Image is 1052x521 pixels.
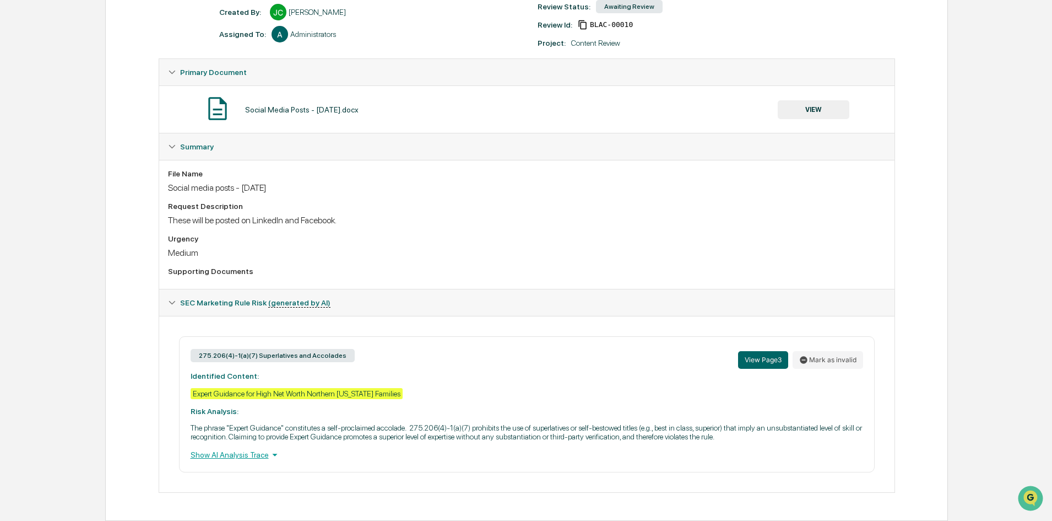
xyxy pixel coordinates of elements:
div: File Name [168,169,886,178]
div: Summary [159,133,894,160]
a: Powered byPylon [78,243,133,252]
strong: Identified Content: [191,372,259,380]
div: SEC Marketing Rule Risk (generated by AI) [159,316,894,492]
strong: Risk Analysis: [191,407,238,416]
div: Review Status: [538,2,590,11]
div: We're available if you need us! [50,95,151,104]
div: Expert Guidance for High Net Worth Northern [US_STATE] Families [191,388,403,399]
div: SEC Marketing Rule Risk (generated by AI) [159,289,894,316]
a: 🔎Data Lookup [7,212,74,232]
div: 🗄️ [80,197,89,206]
div: Summary [159,160,894,289]
img: Document Icon [204,95,231,122]
button: VIEW [778,100,849,119]
span: Data Lookup [22,217,69,228]
div: These will be posted on LinkedIn and Facebook. [168,215,886,225]
div: Show AI Analysis Trace [191,449,863,461]
div: Created By: ‎ ‎ [219,8,264,17]
div: Past conversations [11,122,74,131]
div: Supporting Documents [168,267,886,276]
div: Request Description [168,202,886,211]
button: Mark as invalid [793,351,863,369]
button: View Page3 [738,351,788,369]
iframe: Open customer support [1017,485,1046,514]
div: Primary Document [159,59,894,85]
div: Social media posts - [DATE] [168,182,886,193]
span: [DATE] [97,150,120,159]
span: SEC Marketing Rule Risk [180,298,330,307]
button: See all [171,120,200,133]
div: 275.206(4)-1(a)(7) Superlatives and Accolades [191,349,355,362]
div: Assigned To: [219,30,266,39]
div: A [272,26,288,42]
div: Social Media Posts - [DATE].docx [245,105,359,114]
div: Administrators [290,30,336,39]
span: [PERSON_NAME] [34,150,89,159]
span: Summary [180,142,214,151]
div: Project: [538,39,566,47]
p: The phrase "Expert Guidance" constitutes a self-proclaimed accolade. 275.206(4)-1(a)(7) prohibits... [191,423,863,441]
div: 🔎 [11,218,20,227]
button: Start new chat [187,88,200,101]
span: Primary Document [180,68,247,77]
div: JC [270,4,286,20]
div: Review Id: [538,20,572,29]
div: 🖐️ [11,197,20,206]
span: Pylon [110,244,133,252]
span: • [91,150,95,159]
div: Urgency [168,234,886,243]
div: Start new chat [50,84,181,95]
img: 8933085812038_c878075ebb4cc5468115_72.jpg [23,84,43,104]
span: Preclearance [22,196,71,207]
a: 🖐️Preclearance [7,191,75,211]
div: [PERSON_NAME] [289,8,346,17]
span: b1eaddab-ec34-429e-8235-171e3868d8ff [590,20,633,29]
p: How can we help? [11,23,200,41]
img: Joel Crampton [11,139,29,157]
img: 1746055101610-c473b297-6a78-478c-a979-82029cc54cd1 [11,84,31,104]
span: Attestations [91,196,137,207]
a: 🗄️Attestations [75,191,141,211]
div: Medium [168,248,886,258]
div: Primary Document [159,85,894,133]
u: (generated by AI) [268,298,330,308]
div: Content Review [571,39,620,47]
